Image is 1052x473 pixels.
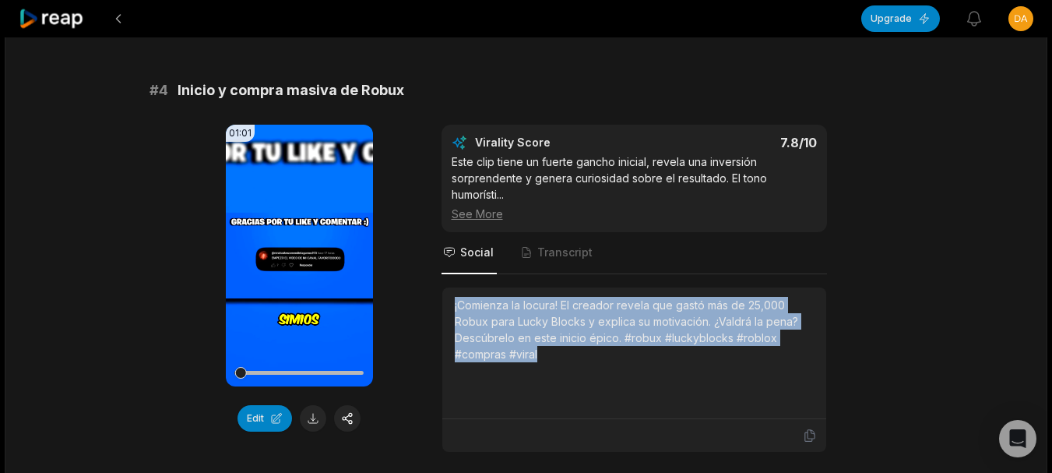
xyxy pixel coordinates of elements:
span: Transcript [537,245,593,260]
div: Open Intercom Messenger [999,420,1036,457]
div: ¡Comienza la locura! El creador revela que gastó más de 25,000 Robux para Lucky Blocks y explica ... [455,297,814,362]
span: Inicio y compra masiva de Robux [178,79,404,101]
button: Edit [237,405,292,432]
span: # 4 [150,79,168,101]
video: Your browser does not support mp4 format. [226,125,373,387]
div: See More [452,206,817,222]
button: Upgrade [861,5,940,32]
div: 7.8 /10 [649,135,817,150]
div: Este clip tiene un fuerte gancho inicial, revela una inversión sorprendente y genera curiosidad s... [452,154,817,222]
span: Social [460,245,494,260]
nav: Tabs [442,232,827,274]
div: Virality Score [475,135,642,150]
